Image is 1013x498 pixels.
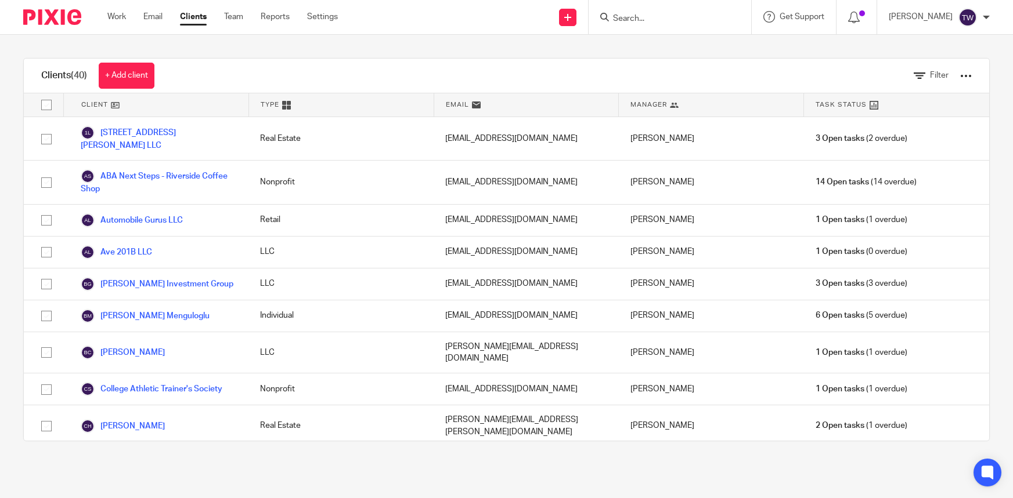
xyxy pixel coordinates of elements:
[307,11,338,23] a: Settings
[816,310,907,321] span: (5 overdue)
[107,11,126,23] a: Work
[248,332,434,373] div: LLC
[434,161,619,203] div: [EMAIL_ADDRESS][DOMAIN_NAME]
[434,300,619,332] div: [EMAIL_ADDRESS][DOMAIN_NAME]
[434,237,619,268] div: [EMAIL_ADDRESS][DOMAIN_NAME]
[224,11,243,23] a: Team
[81,169,95,183] img: svg%3E
[816,246,907,257] span: (0 overdue)
[434,268,619,300] div: [EMAIL_ADDRESS][DOMAIN_NAME]
[23,9,81,25] img: Pixie
[81,346,95,359] img: svg%3E
[612,14,716,24] input: Search
[35,94,57,116] input: Select all
[248,161,434,203] div: Nonprofit
[81,277,233,291] a: [PERSON_NAME] Investment Group
[434,332,619,373] div: [PERSON_NAME][EMAIL_ADDRESS][DOMAIN_NAME]
[81,245,152,259] a: Ave 201B LLC
[81,213,95,227] img: svg%3E
[81,419,165,433] a: [PERSON_NAME]
[930,71,949,79] span: Filter
[81,382,95,396] img: svg%3E
[816,347,864,358] span: 1 Open tasks
[446,100,469,110] span: Email
[816,176,869,188] span: 14 Open tasks
[434,117,619,160] div: [EMAIL_ADDRESS][DOMAIN_NAME]
[41,70,87,82] h1: Clients
[816,133,907,144] span: (2 overdue)
[619,373,804,405] div: [PERSON_NAME]
[816,383,864,395] span: 1 Open tasks
[81,382,222,396] a: College Athletic Trainer's Society
[81,100,108,110] span: Client
[889,11,953,23] p: [PERSON_NAME]
[434,373,619,405] div: [EMAIL_ADDRESS][DOMAIN_NAME]
[619,117,804,160] div: [PERSON_NAME]
[143,11,163,23] a: Email
[434,405,619,446] div: [PERSON_NAME][EMAIL_ADDRESS][PERSON_NAME][DOMAIN_NAME]
[81,126,237,151] a: [STREET_ADDRESS][PERSON_NAME] LLC
[816,420,907,431] span: (1 overdue)
[248,373,434,405] div: Nonprofit
[780,13,824,21] span: Get Support
[81,309,210,323] a: [PERSON_NAME] Menguloglu
[816,176,917,188] span: (14 overdue)
[261,11,290,23] a: Reports
[816,420,864,431] span: 2 Open tasks
[261,100,279,110] span: Type
[248,300,434,332] div: Individual
[630,100,667,110] span: Manager
[248,237,434,268] div: LLC
[248,117,434,160] div: Real Estate
[81,309,95,323] img: svg%3E
[619,205,804,236] div: [PERSON_NAME]
[816,347,907,358] span: (1 overdue)
[81,245,95,259] img: svg%3E
[99,63,154,89] a: + Add client
[248,205,434,236] div: Retail
[619,268,804,300] div: [PERSON_NAME]
[81,126,95,140] img: svg%3E
[81,419,95,433] img: svg%3E
[816,214,864,226] span: 1 Open tasks
[816,214,907,226] span: (1 overdue)
[81,169,237,195] a: ABA Next Steps - Riverside Coffee Shop
[248,268,434,300] div: LLC
[816,246,864,257] span: 1 Open tasks
[816,278,907,289] span: (3 overdue)
[816,310,864,321] span: 6 Open tasks
[816,100,867,110] span: Task Status
[81,213,183,227] a: Automobile Gurus LLC
[71,71,87,80] span: (40)
[816,383,907,395] span: (1 overdue)
[81,277,95,291] img: svg%3E
[958,8,977,27] img: svg%3E
[434,205,619,236] div: [EMAIL_ADDRESS][DOMAIN_NAME]
[619,332,804,373] div: [PERSON_NAME]
[81,346,165,359] a: [PERSON_NAME]
[619,161,804,203] div: [PERSON_NAME]
[248,405,434,446] div: Real Estate
[619,237,804,268] div: [PERSON_NAME]
[816,278,864,289] span: 3 Open tasks
[180,11,207,23] a: Clients
[816,133,864,144] span: 3 Open tasks
[619,300,804,332] div: [PERSON_NAME]
[619,405,804,446] div: [PERSON_NAME]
